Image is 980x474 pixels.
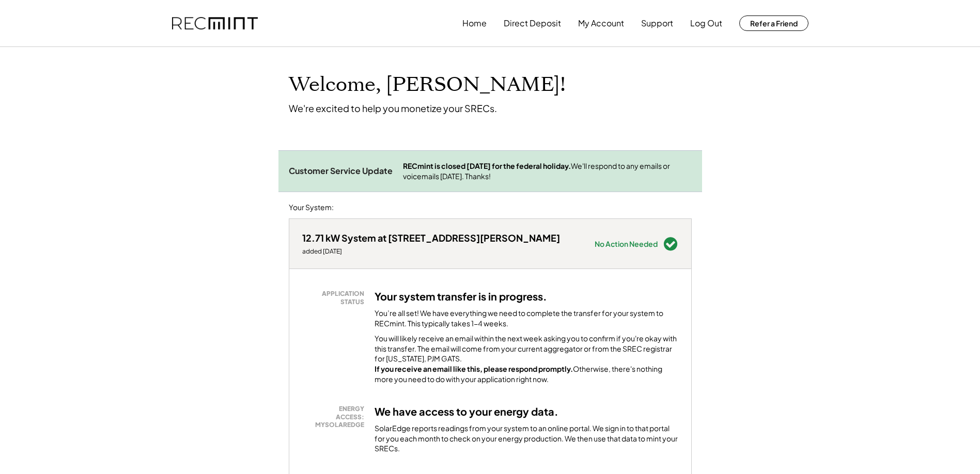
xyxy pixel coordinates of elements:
[289,166,393,177] div: Customer Service Update
[595,240,658,247] div: No Action Needed
[375,423,678,454] div: SolarEdge reports readings from your system to an online portal. We sign in to that portal for yo...
[307,405,364,429] div: ENERGY ACCESS: MYSOLAREDGE
[690,13,722,34] button: Log Out
[375,334,678,384] div: You will likely receive an email within the next week asking you to confirm if you're okay with t...
[504,13,561,34] button: Direct Deposit
[578,13,624,34] button: My Account
[375,405,558,418] h3: We have access to your energy data.
[403,161,692,181] div: We'll respond to any emails or voicemails [DATE]. Thanks!
[462,13,487,34] button: Home
[289,102,497,114] div: We're excited to help you monetize your SRECs.
[307,290,364,306] div: APPLICATION STATUS
[739,15,808,31] button: Refer a Friend
[302,247,560,256] div: added [DATE]
[375,290,547,303] h3: Your system transfer is in progress.
[172,17,258,30] img: recmint-logotype%403x.png
[641,13,673,34] button: Support
[375,308,678,328] div: You’re all set! We have everything we need to complete the transfer for your system to RECmint. T...
[375,364,573,373] strong: If you receive an email like this, please respond promptly.
[289,73,566,97] h1: Welcome, [PERSON_NAME]!
[403,161,571,170] strong: RECmint is closed [DATE] for the federal holiday.
[302,232,560,244] div: 12.71 kW System at [STREET_ADDRESS][PERSON_NAME]
[289,202,334,213] div: Your System:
